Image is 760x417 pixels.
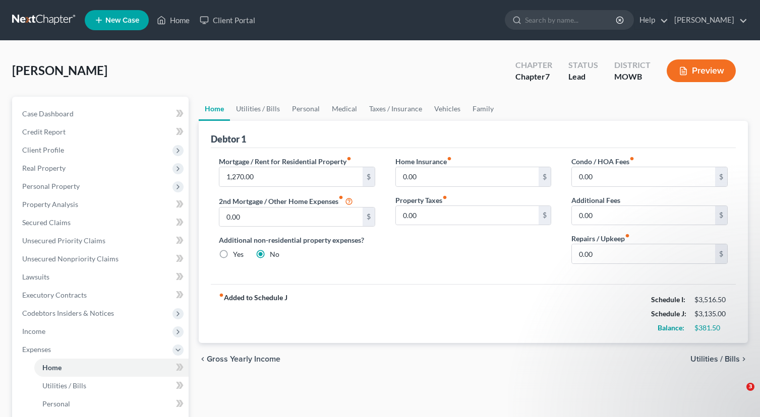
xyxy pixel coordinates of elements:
a: [PERSON_NAME] [669,11,747,29]
span: Unsecured Nonpriority Claims [22,254,119,263]
a: Case Dashboard [14,105,189,123]
span: Secured Claims [22,218,71,227]
div: $ [363,207,375,227]
div: MOWB [614,71,651,83]
label: 2nd Mortgage / Other Home Expenses [219,195,353,207]
input: -- [396,167,539,186]
button: chevron_left Gross Yearly Income [199,355,280,363]
label: Additional Fees [571,195,620,205]
a: Utilities / Bills [34,377,189,395]
label: Property Taxes [395,195,447,205]
div: $3,135.00 [694,309,728,319]
a: Lawsuits [14,268,189,286]
i: fiber_manual_record [219,293,224,298]
span: Credit Report [22,127,66,136]
span: Utilities / Bills [42,381,86,390]
input: -- [219,167,363,186]
span: 3 [746,383,754,391]
label: Additional non-residential property expenses? [219,235,375,245]
span: Gross Yearly Income [207,355,280,363]
div: $ [715,244,727,263]
div: Chapter [515,71,552,83]
label: Yes [233,249,244,259]
strong: Schedule J: [651,309,686,318]
a: Property Analysis [14,195,189,214]
div: District [614,59,651,71]
i: fiber_manual_record [629,156,634,161]
i: fiber_manual_record [447,156,452,161]
div: $ [539,206,551,225]
div: Chapter [515,59,552,71]
span: Lawsuits [22,272,49,281]
div: Lead [568,71,598,83]
input: Search by name... [525,11,617,29]
input: -- [396,206,539,225]
a: Client Portal [195,11,260,29]
span: Executory Contracts [22,291,87,299]
i: chevron_left [199,355,207,363]
input: -- [572,206,715,225]
a: Unsecured Nonpriority Claims [14,250,189,268]
input: -- [219,207,363,227]
span: Client Profile [22,146,64,154]
div: $ [363,167,375,186]
strong: Schedule I: [651,295,685,304]
i: fiber_manual_record [442,195,447,200]
label: Mortgage / Rent for Residential Property [219,156,352,167]
div: $ [539,167,551,186]
div: Status [568,59,598,71]
label: Home Insurance [395,156,452,167]
span: New Case [105,17,139,24]
input: -- [572,244,715,263]
strong: Added to Schedule J [219,293,287,335]
a: Medical [326,97,363,121]
div: $ [715,167,727,186]
span: Case Dashboard [22,109,74,118]
a: Family [466,97,500,121]
a: Vehicles [428,97,466,121]
span: Property Analysis [22,200,78,208]
a: Taxes / Insurance [363,97,428,121]
span: 7 [545,72,550,81]
label: Repairs / Upkeep [571,233,630,244]
a: Executory Contracts [14,286,189,304]
div: Debtor 1 [211,133,246,145]
a: Secured Claims [14,214,189,232]
a: Home [34,359,189,377]
span: Real Property [22,164,66,172]
span: Personal Property [22,182,80,190]
a: Home [199,97,230,121]
input: -- [572,167,715,186]
a: Personal [34,395,189,413]
span: Expenses [22,345,51,354]
a: Home [152,11,195,29]
span: Income [22,327,45,335]
button: Preview [667,59,736,82]
a: Personal [286,97,326,121]
label: Condo / HOA Fees [571,156,634,167]
i: fiber_manual_record [625,233,630,238]
iframe: Intercom live chat [726,383,750,407]
span: Codebtors Insiders & Notices [22,309,114,317]
span: Unsecured Priority Claims [22,236,105,245]
div: $3,516.50 [694,295,728,305]
label: No [270,249,279,259]
span: Home [42,363,62,372]
i: fiber_manual_record [346,156,352,161]
i: fiber_manual_record [338,195,343,200]
span: Personal [42,399,70,408]
a: Help [634,11,668,29]
div: $ [715,206,727,225]
a: Utilities / Bills [230,97,286,121]
a: Credit Report [14,123,189,141]
a: Unsecured Priority Claims [14,232,189,250]
span: [PERSON_NAME] [12,63,107,78]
